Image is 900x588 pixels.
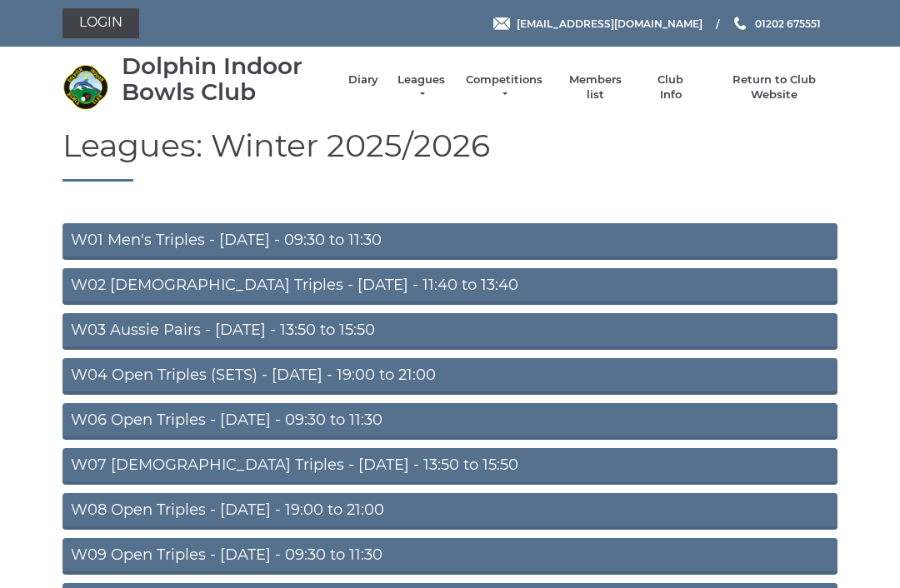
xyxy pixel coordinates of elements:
[62,358,837,395] a: W04 Open Triples (SETS) - [DATE] - 19:00 to 21:00
[62,538,837,575] a: W09 Open Triples - [DATE] - 09:30 to 11:30
[122,53,332,105] div: Dolphin Indoor Bowls Club
[62,128,837,182] h1: Leagues: Winter 2025/2026
[712,72,837,102] a: Return to Club Website
[62,403,837,440] a: W06 Open Triples - [DATE] - 09:30 to 11:30
[395,72,447,102] a: Leagues
[464,72,544,102] a: Competitions
[348,72,378,87] a: Diary
[62,448,837,485] a: W07 [DEMOGRAPHIC_DATA] Triples - [DATE] - 13:50 to 15:50
[732,16,821,32] a: Phone us 01202 675551
[755,17,821,29] span: 01202 675551
[62,493,837,530] a: W08 Open Triples - [DATE] - 19:00 to 21:00
[62,268,837,305] a: W02 [DEMOGRAPHIC_DATA] Triples - [DATE] - 11:40 to 13:40
[647,72,695,102] a: Club Info
[62,64,108,110] img: Dolphin Indoor Bowls Club
[62,223,837,260] a: W01 Men's Triples - [DATE] - 09:30 to 11:30
[62,8,139,38] a: Login
[493,17,510,30] img: Email
[517,17,702,29] span: [EMAIL_ADDRESS][DOMAIN_NAME]
[734,17,746,30] img: Phone us
[62,313,837,350] a: W03 Aussie Pairs - [DATE] - 13:50 to 15:50
[560,72,629,102] a: Members list
[493,16,702,32] a: Email [EMAIL_ADDRESS][DOMAIN_NAME]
